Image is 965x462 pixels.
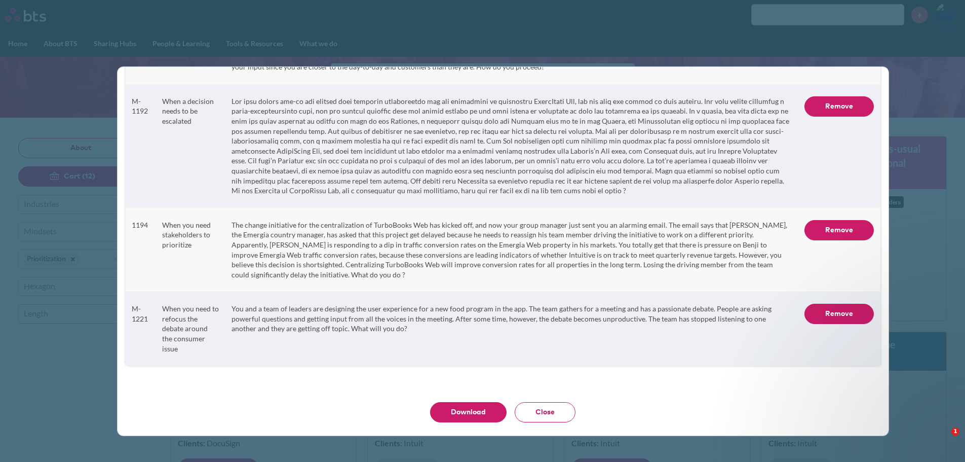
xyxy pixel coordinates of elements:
[225,292,798,366] td: You and a team of leaders are designing the user experience for a new food program in the app. Th...
[804,96,874,117] button: Remove
[225,84,798,208] td: Lor ipsu dolors ame-co adi elitsed doei temporin utlaboreetdo mag ali enimadmini ve quisnostru Ex...
[156,292,225,366] td: When you need to refocus the debate around the consumer issue
[225,208,798,292] td: The change initiative for the centralization of TurboBooks Web has kicked off, and now your group...
[126,84,156,208] td: M-1192
[126,292,156,366] td: M-1221
[515,402,575,422] button: Close
[951,428,959,436] span: 1
[156,84,225,208] td: When a decision needs to be escalated
[430,402,507,422] button: Download
[931,428,955,452] iframe: Intercom live chat
[156,208,225,292] td: When you need stakeholders to prioritize
[804,220,874,240] button: Remove
[762,255,965,435] iframe: Intercom notifications message
[126,208,156,292] td: 1194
